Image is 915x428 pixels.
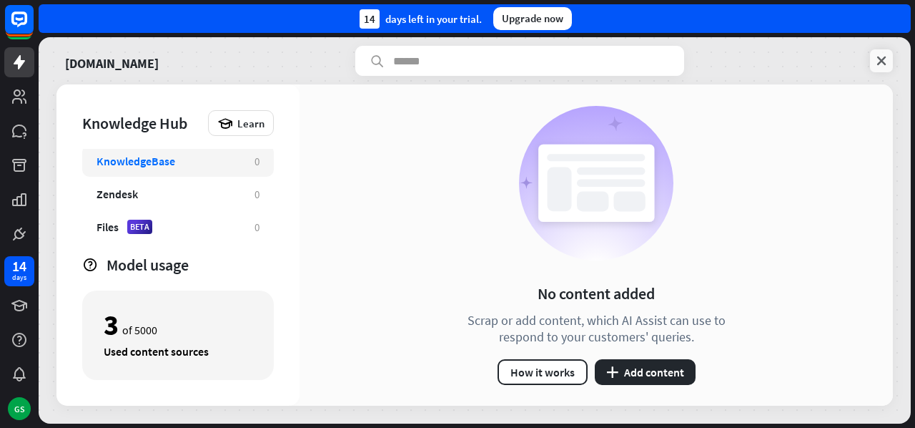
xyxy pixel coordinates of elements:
div: No content added [538,283,655,303]
div: days [12,273,26,283]
div: 14 [360,9,380,29]
div: 3 [104,313,119,337]
div: of 5000 [104,313,252,337]
div: Files [97,220,119,234]
div: Scrap or add content, which AI Assist can use to respond to your customers' queries. [450,312,743,345]
div: GS [8,397,31,420]
div: 0 [254,220,259,234]
div: Model usage [107,255,274,275]
i: plus [606,366,618,378]
button: Open LiveChat chat widget [11,6,54,49]
div: 0 [254,188,259,201]
button: How it works [498,359,588,385]
div: days left in your trial. [360,9,482,29]
div: Upgrade now [493,7,572,30]
button: plusAdd content [595,359,696,385]
div: Knowledge Hub [82,113,201,133]
a: [DOMAIN_NAME] [65,46,159,76]
div: KnowledgeBase [97,154,175,168]
div: Zendesk [97,187,138,201]
div: BETA [127,220,152,234]
div: Used content sources [104,344,252,359]
div: 14 [12,260,26,273]
div: 0 [254,155,259,168]
a: 14 days [4,256,34,286]
span: Learn [237,117,264,130]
